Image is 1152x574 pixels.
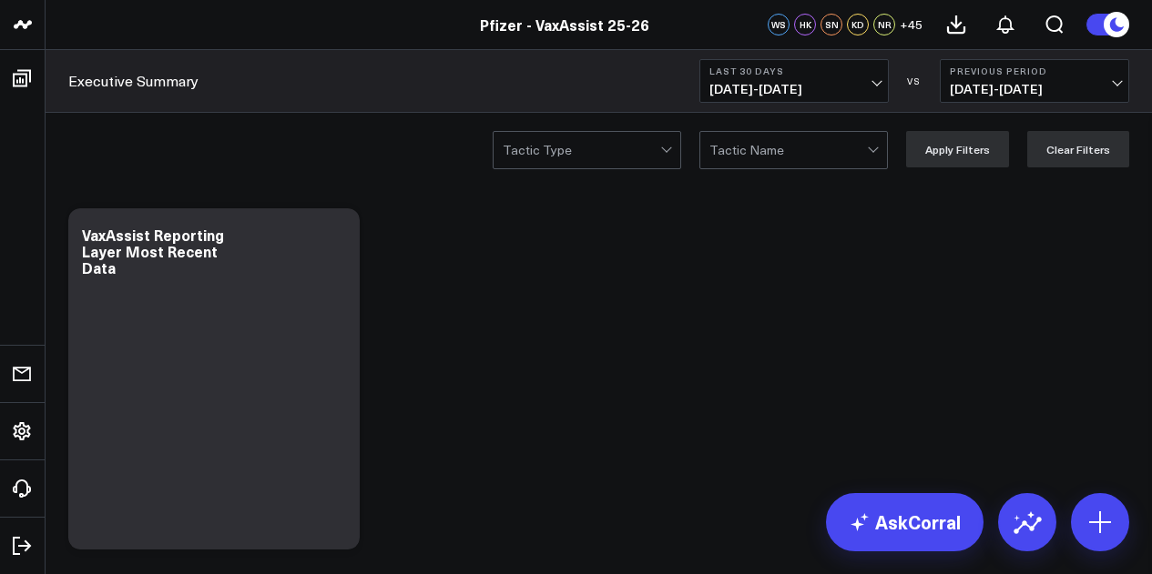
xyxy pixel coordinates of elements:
[826,493,984,551] a: AskCorral
[900,14,923,35] button: +45
[1027,131,1129,167] button: Clear Filters
[940,59,1129,103] button: Previous Period[DATE]-[DATE]
[699,59,889,103] button: Last 30 Days[DATE]-[DATE]
[821,14,842,35] div: SN
[950,82,1119,96] span: [DATE] - [DATE]
[768,14,790,35] div: WS
[898,76,931,86] div: VS
[82,225,224,277] div: VaxAssist Reporting Layer Most Recent Data
[847,14,869,35] div: KD
[950,65,1119,76] b: Previous Period
[480,15,649,35] a: Pfizer - VaxAssist 25-26
[873,14,895,35] div: NR
[709,65,879,76] b: Last 30 Days
[906,131,1009,167] button: Apply Filters
[68,71,199,91] a: Executive Summary
[709,82,879,96] span: [DATE] - [DATE]
[900,18,923,31] span: + 45
[794,14,816,35] div: HK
